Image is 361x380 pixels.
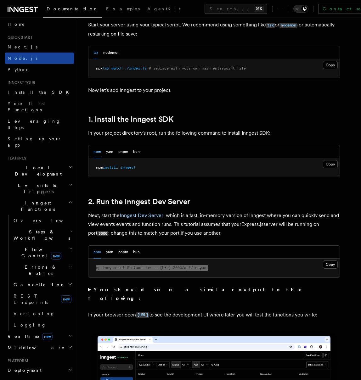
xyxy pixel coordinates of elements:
[5,35,32,40] span: Quick start
[88,115,173,124] a: 1. Install the Inngest SDK
[88,197,190,206] a: 2. Run the Inngest Dev Server
[144,265,151,270] span: dev
[125,66,147,70] span: ./index.ts
[106,145,113,158] button: yarn
[5,162,74,180] button: Local Development
[120,165,136,170] span: inngest
[88,287,311,301] strong: You should see a similar output to the following:
[11,246,69,259] span: Flow Control
[149,66,246,70] span: # replace with your own main entrypoint file
[88,86,340,95] p: Now let's add Inngest to your project.
[5,180,74,197] button: Events & Triggers
[5,156,26,161] span: Features
[61,295,71,303] span: new
[5,215,74,331] div: Inngest Functions
[8,56,37,61] span: Node.js
[147,6,181,11] span: AgentKit
[144,2,184,17] a: AgentKit
[279,23,297,28] code: nodemon
[11,226,74,244] button: Steps & Workflows
[11,229,70,241] span: Steps & Workflows
[106,6,140,11] span: Examples
[11,282,65,288] span: Cancellation
[279,22,297,28] a: nodemon
[5,41,74,53] a: Next.js
[106,246,113,259] button: yarn
[8,67,31,72] span: Python
[5,133,74,151] a: Setting up your app
[93,246,101,259] button: npm
[97,231,108,236] code: 3000
[5,98,74,115] a: Your first Functions
[11,279,74,290] button: Cancellation
[111,66,122,70] span: watch
[14,293,48,305] span: REST Endpoints
[14,311,55,316] span: Versioning
[5,64,74,75] a: Python
[96,265,103,270] span: npx
[8,44,37,49] span: Next.js
[47,6,99,11] span: Documentation
[5,165,69,177] span: Local Development
[103,46,120,59] button: nodemon
[173,265,182,270] span: 3000
[88,285,340,303] summary: You should see a similar output to the following:
[88,129,340,137] p: In your project directory's root, run the following command to install Inngest SDK:
[5,333,53,339] span: Realtime
[5,115,74,133] a: Leveraging Steps
[96,165,103,170] span: npm
[5,182,69,195] span: Events & Triggers
[11,264,68,277] span: Errors & Retries
[5,87,74,98] a: Install the SDK
[255,6,263,12] kbd: ⌘K
[5,365,74,376] button: Deployment
[118,246,128,259] button: pnpm
[88,310,340,320] p: In your browser open to see the development UI where later you will test the functions you write:
[205,4,267,14] button: Search...⌘K
[5,344,65,351] span: Middleware
[120,212,163,218] a: Inngest Dev Server
[160,265,173,270] span: [URL]:
[153,265,158,270] span: -u
[133,246,140,259] button: bun
[323,160,338,168] button: Copy
[8,21,25,27] span: Home
[5,342,74,353] button: Middleware
[5,19,74,30] a: Home
[93,145,101,158] button: npm
[14,218,78,223] span: Overview
[103,265,142,270] span: inngest-cli@latest
[136,312,149,318] code: [URL]
[11,261,74,279] button: Errors & Retries
[133,145,140,158] button: bun
[266,22,275,28] a: tsx
[5,331,74,342] button: Realtimenew
[8,136,62,148] span: Setting up your app
[5,200,68,212] span: Inngest Functions
[14,322,46,327] span: Logging
[136,312,149,318] a: [URL]
[182,265,208,270] span: /api/inngest
[5,80,35,85] span: Inngest tour
[8,119,61,130] span: Leveraging Steps
[8,101,45,112] span: Your first Functions
[5,367,42,373] span: Deployment
[11,319,74,331] a: Logging
[102,2,144,17] a: Examples
[103,66,109,70] span: tsx
[11,244,74,261] button: Flow Controlnew
[5,358,28,363] span: Platform
[88,211,340,238] p: Next, start the , which is a fast, in-memory version of Inngest where you can quickly send and vi...
[293,5,308,13] button: Toggle dark mode
[5,53,74,64] a: Node.js
[88,20,340,38] p: Start your server using your typical script. We recommend using something like or for automatical...
[93,46,98,59] button: tsx
[11,215,74,226] a: Overview
[51,253,61,260] span: new
[11,290,74,308] a: REST Endpointsnew
[43,2,102,18] a: Documentation
[96,66,103,70] span: npx
[8,90,73,95] span: Install the SDK
[5,197,74,215] button: Inngest Functions
[103,165,118,170] span: install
